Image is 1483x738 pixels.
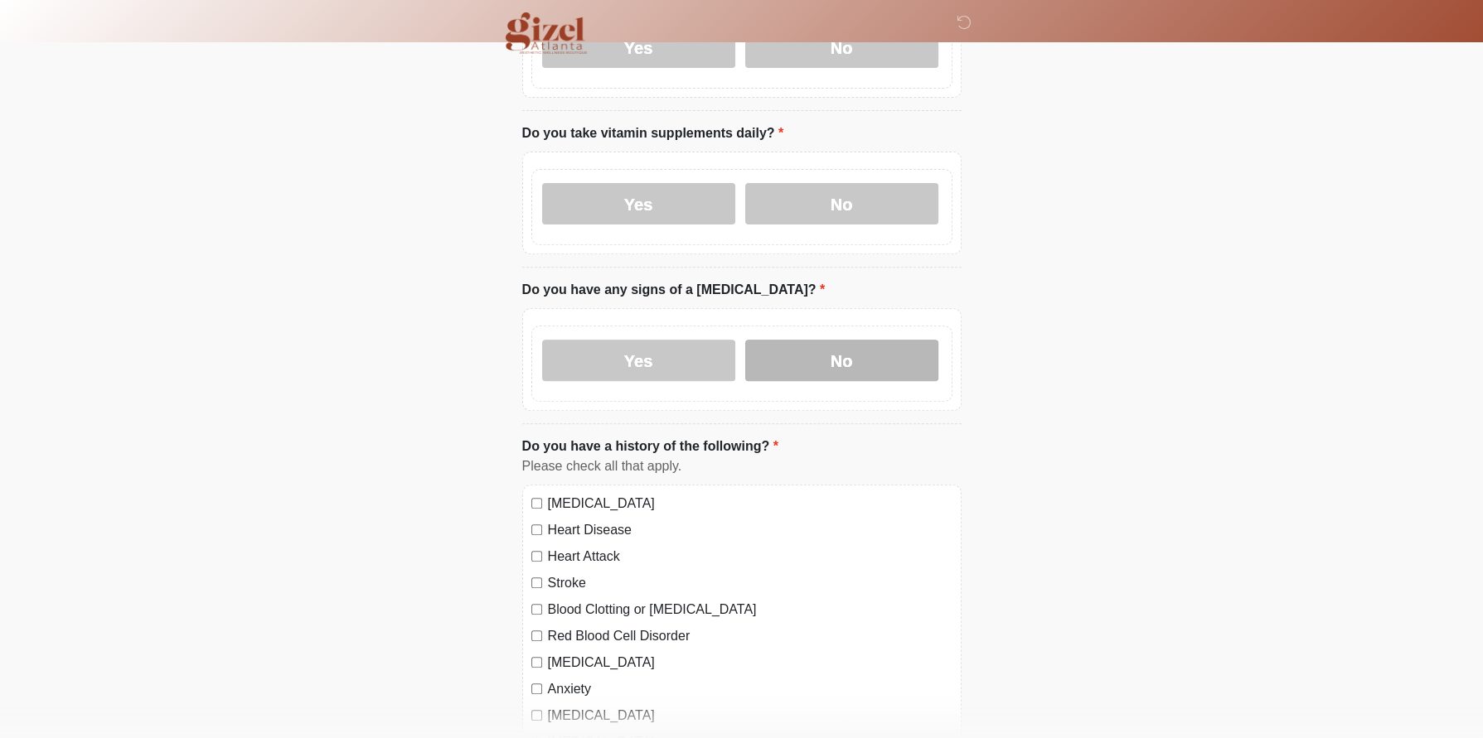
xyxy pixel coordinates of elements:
[531,498,542,509] input: [MEDICAL_DATA]
[531,524,542,535] input: Heart Disease
[745,340,938,381] label: No
[548,600,952,620] label: Blood Clotting or [MEDICAL_DATA]
[522,123,784,143] label: Do you take vitamin supplements daily?
[548,573,952,593] label: Stroke
[531,577,542,588] input: Stroke
[542,340,735,381] label: Yes
[506,12,588,54] img: Gizel Atlanta Logo
[522,456,962,476] div: Please check all that apply.
[548,547,952,567] label: Heart Attack
[531,683,542,694] input: Anxiety
[522,280,826,300] label: Do you have any signs of a [MEDICAL_DATA]?
[548,520,952,540] label: Heart Disease
[548,653,952,673] label: [MEDICAL_DATA]
[531,630,542,641] input: Red Blood Cell Disorder
[548,626,952,646] label: Red Blood Cell Disorder
[548,494,952,514] label: [MEDICAL_DATA]
[542,183,735,224] label: Yes
[548,679,952,699] label: Anxiety
[531,551,542,562] input: Heart Attack
[531,657,542,668] input: [MEDICAL_DATA]
[745,183,938,224] label: No
[548,706,952,726] label: [MEDICAL_DATA]
[522,437,778,456] label: Do you have a history of the following?
[531,710,542,721] input: [MEDICAL_DATA]
[531,604,542,615] input: Blood Clotting or [MEDICAL_DATA]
